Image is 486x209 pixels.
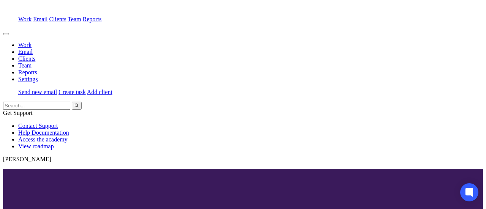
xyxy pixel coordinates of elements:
[72,102,82,110] button: Search
[18,136,68,143] a: Access the academy
[83,16,102,22] a: Reports
[18,123,58,129] a: Contact Support
[18,89,57,95] a: Send new email
[18,16,32,22] a: Work
[33,16,47,22] a: Email
[18,76,38,82] a: Settings
[18,69,37,75] a: Reports
[3,110,33,116] span: Get Support
[18,49,33,55] a: Email
[18,42,32,48] a: Work
[18,129,69,136] a: Help Documentation
[49,16,66,22] a: Clients
[68,16,81,22] a: Team
[3,102,70,110] input: Search
[58,89,86,95] a: Create task
[87,89,112,95] a: Add client
[18,62,32,69] a: Team
[3,156,483,163] p: [PERSON_NAME]
[18,143,54,149] a: View roadmap
[18,55,35,62] a: Clients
